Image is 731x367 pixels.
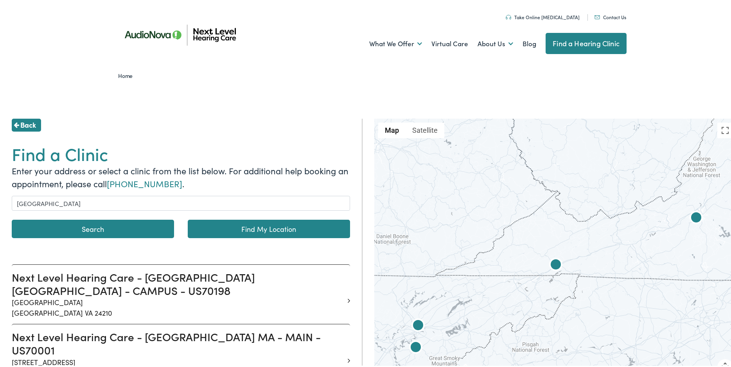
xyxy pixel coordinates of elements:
[12,194,350,209] input: Enter a location
[523,28,536,57] a: Blog
[12,117,41,130] a: Back
[546,31,627,52] a: Find a Hearing Clinic
[431,28,468,57] a: Virtual Care
[12,142,350,163] h1: Find a Clinic
[12,269,344,295] h3: Next Level Hearing Care - [GEOGRAPHIC_DATA] [GEOGRAPHIC_DATA] - CAMPUS - US70198
[107,176,182,188] a: [PHONE_NUMBER]
[12,269,344,316] a: Next Level Hearing Care - [GEOGRAPHIC_DATA] [GEOGRAPHIC_DATA] - CAMPUS - US70198 [GEOGRAPHIC_DATA...
[118,70,137,78] a: Home
[406,121,444,137] button: Show satellite imagery
[478,28,513,57] a: About Us
[12,295,344,316] p: [GEOGRAPHIC_DATA] [GEOGRAPHIC_DATA] VA 24210
[12,218,174,237] button: Search
[378,121,406,137] button: Show street map
[369,28,422,57] a: What We Offer
[20,118,36,128] span: Back
[594,12,626,19] a: Contact Us
[188,218,350,237] a: Find My Location
[506,12,580,19] a: Take Online [MEDICAL_DATA]
[12,163,350,188] p: Enter your address or select a clinic from the list below. For additional help booking an appoint...
[506,13,511,18] img: An icon symbolizing headphones, colored in teal, suggests audio-related services or features.
[594,14,600,18] img: An icon representing mail communication is presented in a unique teal color.
[12,329,344,355] h3: Next Level Hearing Care - [GEOGRAPHIC_DATA] MA - MAIN - US70001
